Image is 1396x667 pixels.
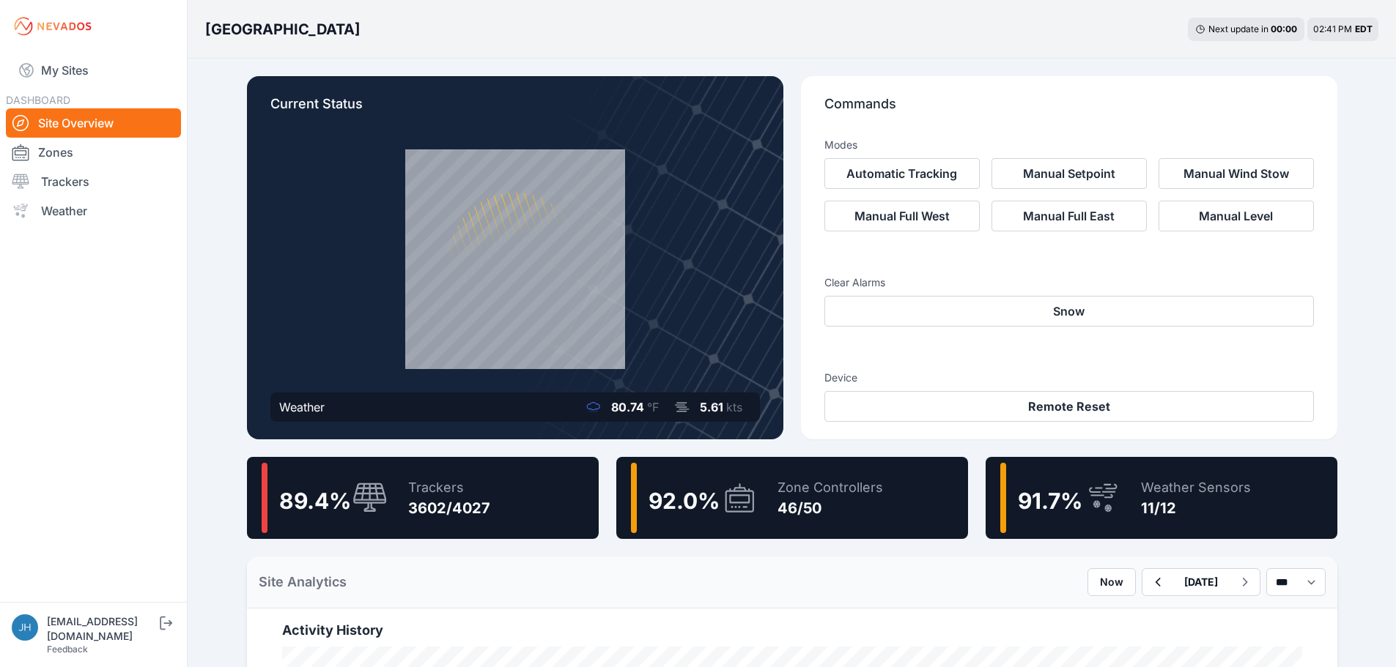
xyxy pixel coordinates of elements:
[1208,23,1268,34] span: Next update in
[824,275,1314,290] h3: Clear Alarms
[1159,158,1314,189] button: Manual Wind Stow
[1271,23,1297,35] div: 00 : 00
[1172,569,1230,595] button: [DATE]
[824,370,1314,385] h3: Device
[47,614,157,644] div: [EMAIL_ADDRESS][DOMAIN_NAME]
[991,158,1147,189] button: Manual Setpoint
[824,296,1314,327] button: Snow
[726,400,742,414] span: kts
[6,167,181,196] a: Trackers
[824,201,980,231] button: Manual Full West
[1141,477,1251,498] div: Weather Sensors
[1018,488,1082,514] span: 91.7 %
[408,498,490,518] div: 3602/4027
[616,457,968,539] a: 92.0%Zone Controllers46/50
[282,620,1302,641] h2: Activity History
[279,488,351,514] span: 89.4 %
[986,457,1337,539] a: 91.7%Weather Sensors11/12
[408,477,490,498] div: Trackers
[778,477,883,498] div: Zone Controllers
[6,94,70,106] span: DASHBOARD
[700,400,723,414] span: 5.61
[205,10,361,48] nav: Breadcrumb
[824,158,980,189] button: Automatic Tracking
[1141,498,1251,518] div: 11/12
[991,201,1147,231] button: Manual Full East
[778,498,883,518] div: 46/50
[6,53,181,88] a: My Sites
[247,457,599,539] a: 89.4%Trackers3602/4027
[647,400,659,414] span: °F
[1159,201,1314,231] button: Manual Level
[1087,568,1136,596] button: Now
[270,94,760,126] p: Current Status
[1313,23,1352,34] span: 02:41 PM
[1355,23,1373,34] span: EDT
[824,138,857,152] h3: Modes
[259,572,347,592] h2: Site Analytics
[205,19,361,40] h3: [GEOGRAPHIC_DATA]
[47,644,88,655] a: Feedback
[12,15,94,38] img: Nevados
[611,400,644,414] span: 80.74
[6,138,181,167] a: Zones
[12,614,38,641] img: jhaberkorn@invenergy.com
[824,391,1314,422] button: Remote Reset
[649,488,720,514] span: 92.0 %
[6,196,181,226] a: Weather
[824,94,1314,126] p: Commands
[279,398,325,416] div: Weather
[6,108,181,138] a: Site Overview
